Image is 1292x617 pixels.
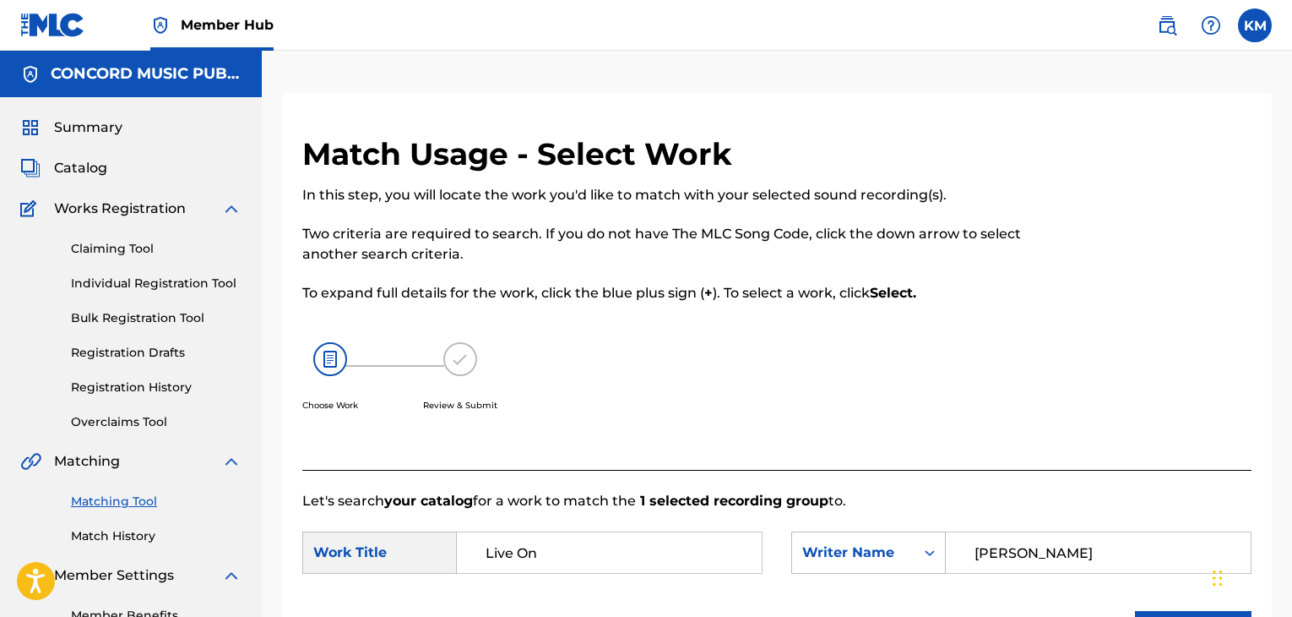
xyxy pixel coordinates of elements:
[54,565,174,586] span: Member Settings
[71,344,242,362] a: Registration Drafts
[20,13,85,37] img: MLC Logo
[302,491,1251,511] p: Let's search for a work to match the to.
[302,185,1033,205] p: In this step, you will locate the work you'd like to match with your selected sound recording(s).
[221,199,242,219] img: expand
[802,543,904,563] div: Writer Name
[20,451,41,472] img: Matching
[150,15,171,35] img: Top Rightsholder
[1245,385,1292,521] iframe: Resource Center
[71,493,242,511] a: Matching Tool
[1208,536,1292,617] iframe: Chat Widget
[71,379,242,396] a: Registration History
[71,527,242,545] a: Match History
[71,275,242,292] a: Individual Registration Tool
[636,493,828,509] strong: 1 selected recording group
[1150,8,1184,42] a: Public Search
[1213,553,1223,603] div: Drag
[20,158,107,178] a: CatalogCatalog
[20,158,41,178] img: Catalog
[221,565,242,586] img: expand
[20,117,41,138] img: Summary
[313,342,347,376] img: 26af456c4569493f7445.svg
[51,64,242,84] h5: CONCORD MUSIC PUBLISHING LLC
[1238,8,1272,42] div: User Menu
[20,117,122,138] a: SummarySummary
[54,451,120,472] span: Matching
[870,285,916,301] strong: Select.
[54,199,186,219] span: Works Registration
[54,117,122,138] span: Summary
[384,493,473,509] strong: your catalog
[71,309,242,327] a: Bulk Registration Tool
[302,224,1033,265] p: Two criteria are required to search. If you do not have The MLC Song Code, click the down arrow t...
[302,399,358,412] p: Choose Work
[704,285,713,301] strong: +
[54,158,107,178] span: Catalog
[71,413,242,431] a: Overclaims Tool
[1194,8,1228,42] div: Help
[221,451,242,472] img: expand
[181,15,274,35] span: Member Hub
[1201,15,1221,35] img: help
[302,283,1033,303] p: To expand full details for the work, click the blue plus sign ( ). To select a work, click
[443,342,477,376] img: 173f8e8b57e69610e344.svg
[20,565,41,586] img: Member Settings
[71,240,242,258] a: Claiming Tool
[302,135,741,173] h2: Match Usage - Select Work
[20,199,42,219] img: Works Registration
[1157,15,1177,35] img: search
[20,64,41,85] img: Accounts
[423,399,497,412] p: Review & Submit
